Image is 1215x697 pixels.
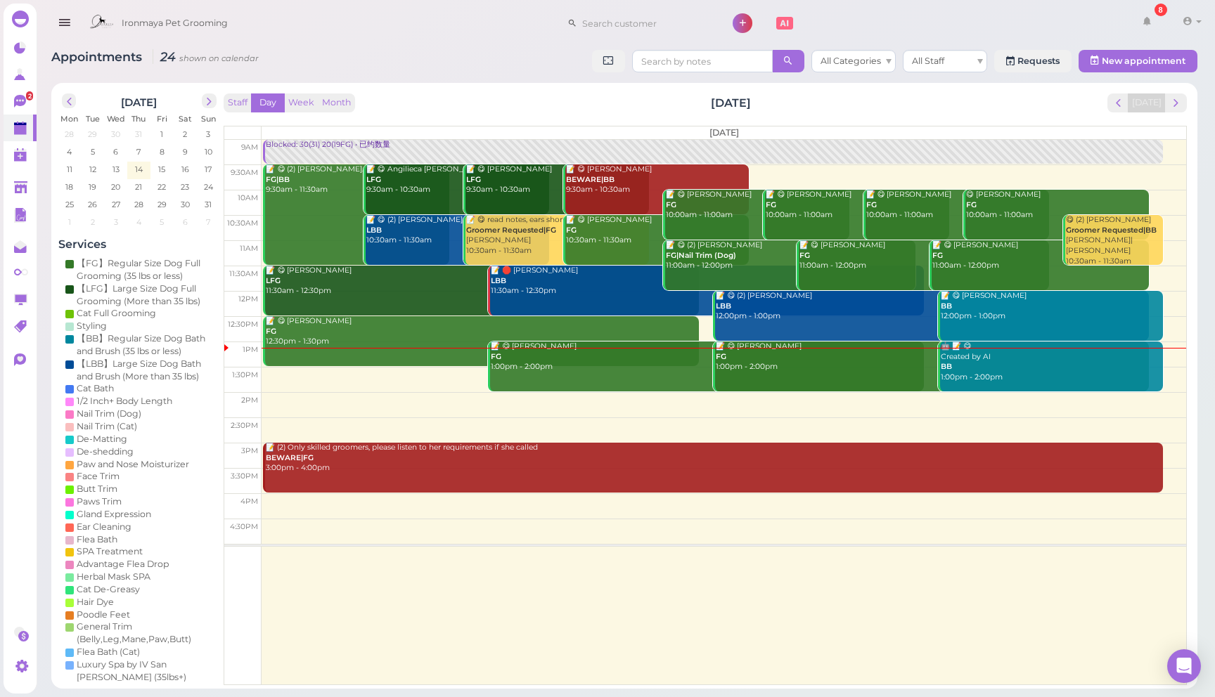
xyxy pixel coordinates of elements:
b: LBB [366,226,382,235]
div: 📝 😋 [PERSON_NAME] 10:00am - 11:00am [765,190,949,221]
b: Groomer Requested|BB [1066,226,1157,235]
span: [DATE] [709,127,739,138]
div: 📝 😋 Angilieca [PERSON_NAME] 9:30am - 10:30am [366,164,549,195]
span: 31 [134,128,144,141]
b: FG|Nail Trim (Dog) [666,251,736,260]
button: next [202,93,217,108]
div: 📝 😋 [PERSON_NAME] 10:00am - 11:00am [665,190,849,221]
b: LFG [366,175,381,184]
span: 4:30pm [230,522,258,531]
b: FG|BB [266,175,290,184]
div: 【FG】Regular Size Dog Full Grooming (35 lbs or less) [77,257,213,282]
b: FG [716,352,726,361]
span: Ironmaya Pet Grooming [122,4,228,43]
b: FG [766,200,776,209]
input: Search by notes [632,50,773,72]
div: 📝 😋 [PERSON_NAME] 10:30am - 11:30am [565,215,749,246]
div: 📝 😋 [PERSON_NAME] 10:00am - 11:00am [866,190,1049,221]
span: Thu [132,114,146,124]
div: 📝 😋 [PERSON_NAME] 12:30pm - 1:30pm [265,316,699,347]
div: 8 [1155,4,1167,16]
span: 3 [112,216,120,228]
div: Flea Bath [77,533,117,546]
div: Luxury Spa by IV San [PERSON_NAME] (35lbs+) [77,658,213,684]
span: 4pm [240,497,258,506]
div: 📝 😋 [PERSON_NAME] 1:00pm - 2:00pm [490,341,924,372]
span: 12:30pm [228,320,258,329]
span: 26 [87,198,99,211]
div: 📝 😋 read notes, ears short [PERSON_NAME] 10:30am - 11:30am [465,215,649,256]
div: Butt Trim [77,483,117,495]
div: 📝 🛑 [PERSON_NAME] 11:30am - 12:30pm [490,266,924,297]
span: 18 [65,181,75,193]
span: 25 [64,198,75,211]
div: 📝 😋 [PERSON_NAME] 11:30am - 12:30pm [265,266,699,297]
span: 30 [110,128,122,141]
h4: Services [58,237,220,251]
div: 📝 😋 [PERSON_NAME] 1:00pm - 2:00pm [715,341,1149,372]
span: 1:30pm [232,370,258,379]
span: 22 [157,181,168,193]
div: 📝 😋 [PERSON_NAME] 12:00pm - 1:00pm [940,291,1163,322]
b: FG [566,226,577,235]
span: 1 [67,216,72,228]
b: FG [266,327,276,336]
span: 20 [110,181,122,193]
button: New appointment [1079,50,1197,72]
div: Paw and Nose Moisturizer [77,458,189,471]
div: Poodle Feet [77,608,130,621]
button: prev [1107,93,1129,112]
span: 3 [205,128,212,141]
b: LFG [466,175,481,184]
span: 5 [159,216,166,228]
div: Cat Full Grooming [77,307,156,320]
span: 11 [65,163,74,176]
span: 2 [89,216,96,228]
span: 21 [134,181,144,193]
h2: [DATE] [711,95,751,111]
button: next [1165,93,1187,112]
b: FG [866,200,877,209]
span: 29 [156,198,168,211]
button: prev [62,93,77,108]
span: 2 [182,128,189,141]
span: 9 [181,145,189,158]
b: LFG [266,276,281,285]
span: All Staff [912,56,944,66]
div: 😋 (2) [PERSON_NAME] [PERSON_NAME]|[PERSON_NAME] 10:30am - 11:30am [1065,215,1163,266]
span: 31 [204,198,214,211]
div: 1/2 Inch+ Body Length [77,395,172,408]
span: 1pm [243,345,258,354]
b: BB [941,362,952,371]
div: General Trim (Belly,Leg,Mane,Paw,Butt) [77,620,213,646]
span: 23 [180,181,191,193]
span: 28 [64,128,76,141]
div: De-shedding [77,445,134,458]
span: 6 [112,145,120,158]
div: Herbal Mask SPA [77,571,150,583]
span: New appointment [1102,56,1185,66]
span: 1 [160,128,165,141]
b: LBB [716,301,731,311]
span: 12 [88,163,98,176]
span: 11am [240,244,258,253]
span: 27 [110,198,122,211]
button: Day [251,93,285,112]
b: LBB [491,276,506,285]
span: 4 [135,216,143,228]
span: 10:30am [227,219,258,228]
b: BEWARE|BB [566,175,615,184]
span: 12pm [238,294,258,304]
span: 3pm [241,446,258,455]
span: All Categories [821,56,881,66]
button: Week [284,93,319,112]
div: 🤖 📝 😋 Created by AI 1:00pm - 2:00pm [940,341,1163,383]
span: 3:30pm [231,471,258,481]
span: 13 [111,163,121,176]
div: Open Intercom Messenger [1167,649,1201,683]
div: 📝 😋 (2) [PERSON_NAME] 10:30am - 11:30am [366,215,549,246]
span: 5 [89,145,96,158]
span: 4 [66,145,74,158]
span: 24 [202,181,214,193]
span: 14 [134,163,144,176]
